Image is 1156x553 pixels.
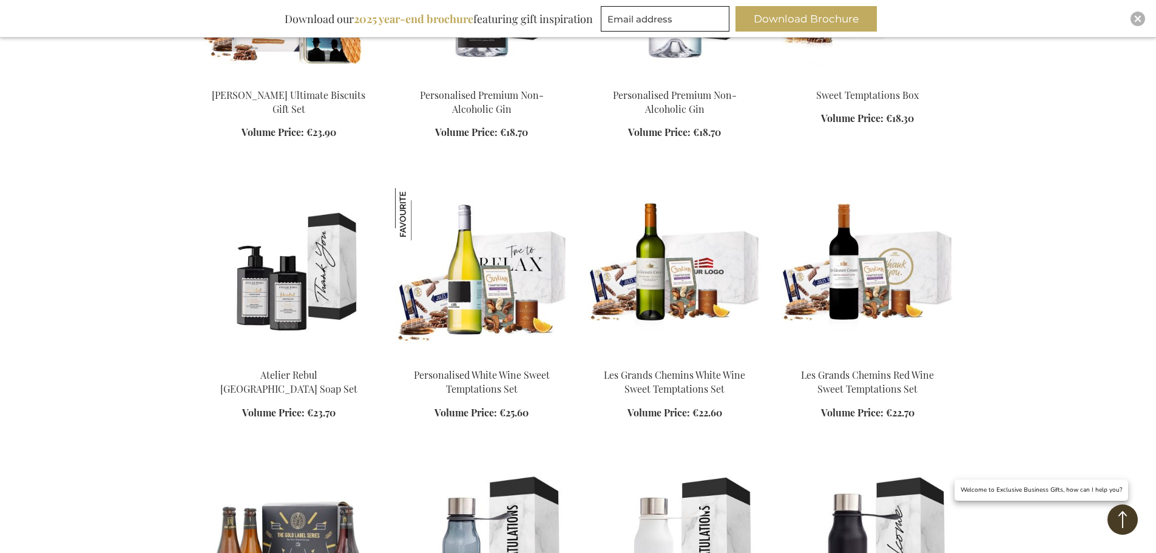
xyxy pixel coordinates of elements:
a: Les Grands Chemins White Wine Sweet [588,353,762,365]
a: Volume Price: €18.70 [628,126,721,140]
a: Personalised Premium Non-Alcoholic Gin [420,89,544,115]
span: €23.70 [307,406,336,419]
span: €25.60 [499,406,529,419]
a: Atelier Rebul Istanbul Soap Set [202,353,376,365]
span: Volume Price: [821,112,884,124]
a: Sweet Temptations Box [816,89,919,101]
span: Volume Price: [242,126,304,138]
div: Close [1131,12,1145,26]
a: Volume Price: €22.60 [627,406,722,420]
a: Volume Price: €23.90 [242,126,336,140]
img: Personalised white wine [395,188,569,358]
div: Download our featuring gift inspiration [279,6,598,32]
input: Email address [601,6,729,32]
a: Les Grands Chemins White Wine Sweet Temptations Set [604,368,745,395]
a: [PERSON_NAME] Ultimate Biscuits Gift Set [212,89,365,115]
span: Volume Price: [628,126,691,138]
span: Volume Price: [242,406,305,419]
b: 2025 year-end brochure [354,12,473,26]
a: Jules Destrooper Ultimate Biscuits Gift Set [202,73,376,85]
a: Sweet Temptations Box [781,73,955,85]
a: Les Grands Chemins Red Wine Sweet [781,353,955,365]
span: Volume Price: [627,406,690,419]
a: Volume Price: €18.30 [821,112,914,126]
span: €18.70 [693,126,721,138]
img: Atelier Rebul Istanbul Soap Set [202,188,376,358]
a: Personalised Premium Non-Alcoholic Spirit [588,73,762,85]
a: Personalised Premium Non-Alcoholic Gin [395,73,569,85]
span: €22.60 [692,406,722,419]
span: Volume Price: [435,126,498,138]
button: Download Brochure [735,6,877,32]
a: Volume Price: €23.70 [242,406,336,420]
img: Les Grands Chemins Red Wine Sweet [781,188,955,358]
a: Les Grands Chemins Red Wine Sweet Temptations Set [801,368,934,395]
a: Volume Price: €25.60 [434,406,529,420]
a: Personalised Premium Non-Alcoholic Gin [613,89,737,115]
span: €18.30 [886,112,914,124]
a: Personalised White Wine Sweet Temptations Set [414,368,550,395]
img: Personalised White Wine Sweet Temptations Set [395,188,447,240]
a: Personalised white wine Personalised White Wine Sweet Temptations Set [395,353,569,365]
span: €23.90 [306,126,336,138]
span: €22.70 [886,406,914,419]
img: Close [1134,15,1141,22]
img: Les Grands Chemins White Wine Sweet [588,188,762,358]
span: Volume Price: [434,406,497,419]
a: Volume Price: €22.70 [821,406,914,420]
form: marketing offers and promotions [601,6,733,35]
a: Volume Price: €18.70 [435,126,528,140]
a: Atelier Rebul [GEOGRAPHIC_DATA] Soap Set [220,368,357,395]
span: €18.70 [500,126,528,138]
span: Volume Price: [821,406,884,419]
